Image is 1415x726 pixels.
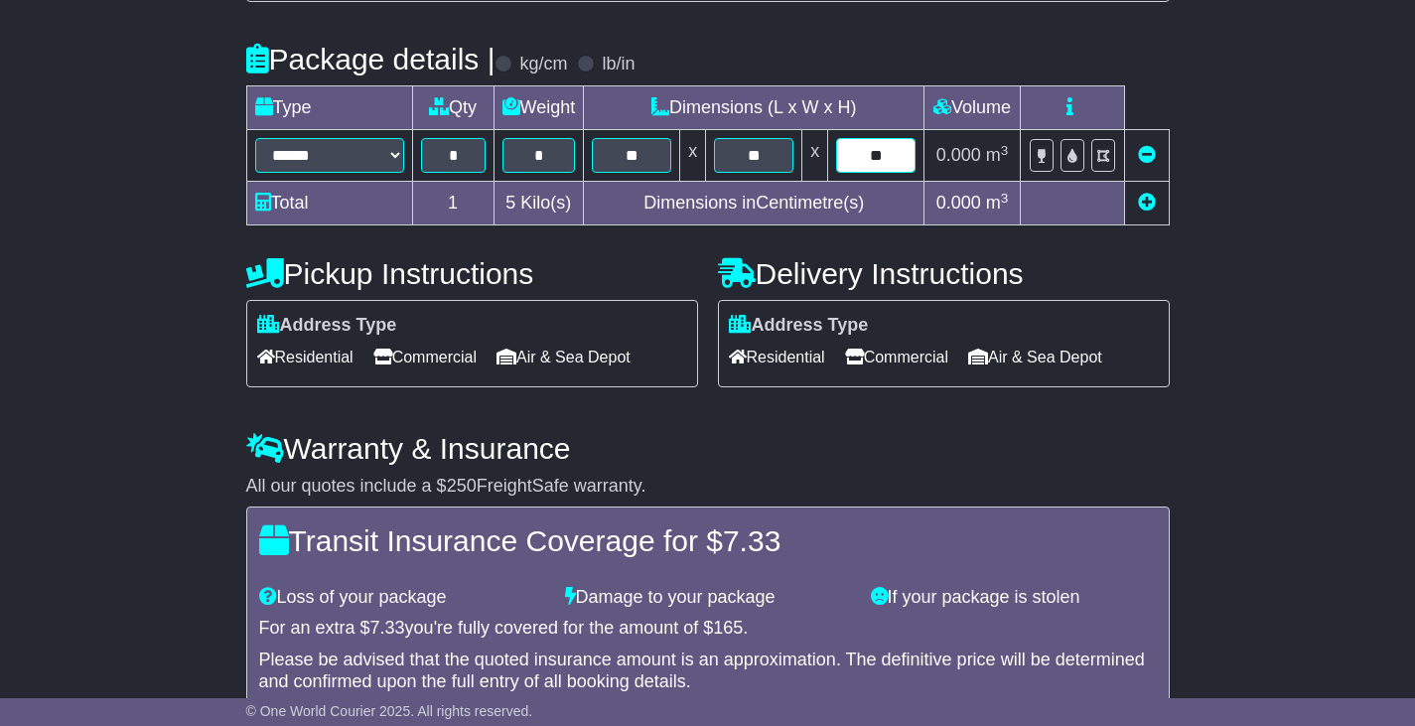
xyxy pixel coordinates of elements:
span: 250 [447,476,477,496]
td: Qty [412,86,494,130]
span: Residential [729,342,825,372]
span: © One World Courier 2025. All rights reserved. [246,703,533,719]
span: Commercial [373,342,477,372]
sup: 3 [1001,191,1009,206]
div: Damage to your package [555,587,861,609]
div: Please be advised that the quoted insurance amount is an approximation. The definitive price will... [259,650,1157,692]
td: x [802,130,828,182]
span: Air & Sea Depot [496,342,631,372]
h4: Package details | [246,43,495,75]
h4: Transit Insurance Coverage for $ [259,524,1157,557]
label: kg/cm [519,54,567,75]
a: Remove this item [1138,145,1156,165]
label: Address Type [729,315,869,337]
span: m [986,145,1009,165]
span: 7.33 [723,524,780,557]
td: Volume [924,86,1021,130]
td: Weight [494,86,584,130]
h4: Delivery Instructions [718,257,1170,290]
label: Address Type [257,315,397,337]
span: 165 [713,618,743,638]
span: Air & Sea Depot [968,342,1102,372]
div: Loss of your package [249,587,555,609]
td: Total [246,182,412,225]
td: Dimensions in Centimetre(s) [584,182,924,225]
span: Residential [257,342,354,372]
h4: Pickup Instructions [246,257,698,290]
td: Kilo(s) [494,182,584,225]
a: Add new item [1138,193,1156,213]
span: 5 [505,193,515,213]
span: m [986,193,1009,213]
div: If your package is stolen [861,587,1167,609]
div: All our quotes include a $ FreightSafe warranty. [246,476,1170,498]
span: 0.000 [936,193,981,213]
td: 1 [412,182,494,225]
td: Dimensions (L x W x H) [584,86,924,130]
label: lb/in [602,54,635,75]
span: 7.33 [370,618,405,638]
div: For an extra $ you're fully covered for the amount of $ . [259,618,1157,640]
td: Type [246,86,412,130]
h4: Warranty & Insurance [246,432,1170,465]
span: 0.000 [936,145,981,165]
td: x [680,130,706,182]
sup: 3 [1001,143,1009,158]
span: Commercial [845,342,948,372]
